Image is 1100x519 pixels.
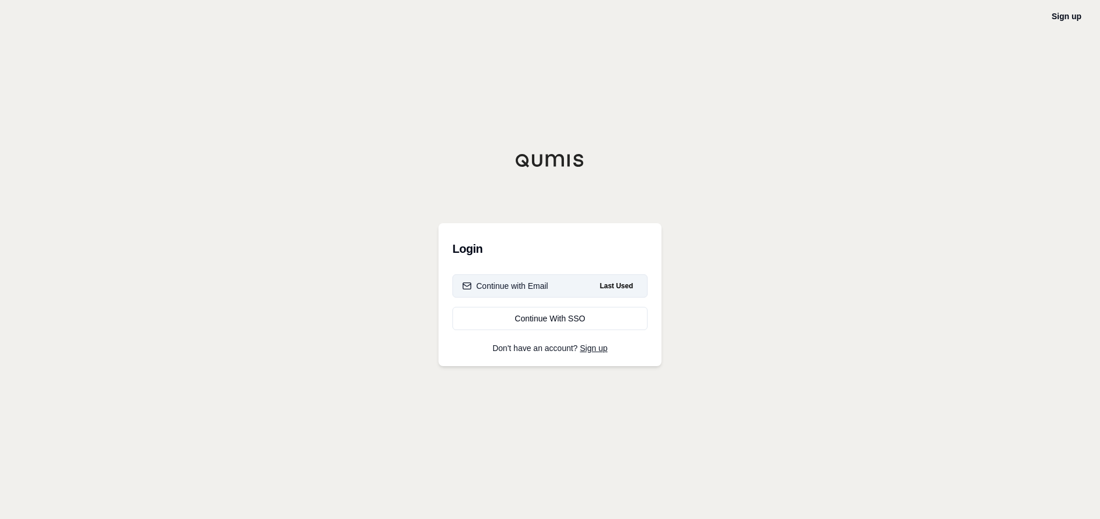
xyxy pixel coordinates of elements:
[580,343,607,353] a: Sign up
[462,280,548,292] div: Continue with Email
[452,274,648,298] button: Continue with EmailLast Used
[452,344,648,352] p: Don't have an account?
[452,307,648,330] a: Continue With SSO
[1052,12,1081,21] a: Sign up
[595,279,638,293] span: Last Used
[515,153,585,167] img: Qumis
[462,313,638,324] div: Continue With SSO
[452,237,648,260] h3: Login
